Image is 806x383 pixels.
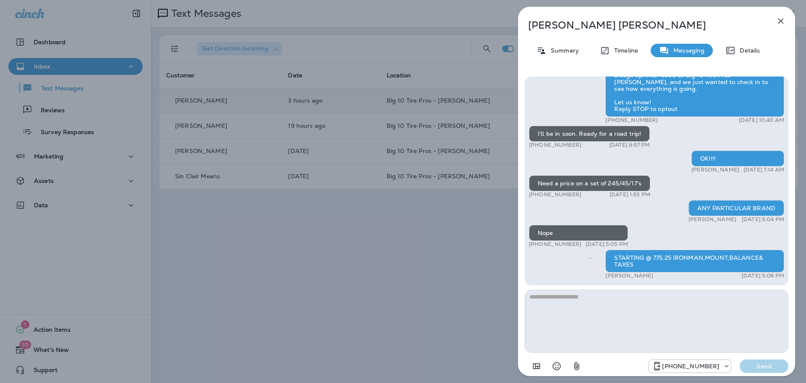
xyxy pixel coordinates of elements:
[691,151,784,166] div: OK!!!!
[547,47,579,54] p: Summary
[609,142,650,148] p: [DATE] 8:57 PM
[605,250,784,272] div: STARTING @ 775.25 IRONMAN,MOUNT,BALANCE& TAXES
[529,191,581,198] p: [PHONE_NUMBER]
[605,117,658,124] p: [PHONE_NUMBER]
[688,216,736,223] p: [PERSON_NAME]
[589,254,593,261] span: Sent
[528,19,757,31] p: [PERSON_NAME] [PERSON_NAME]
[739,117,784,124] p: [DATE] 10:40 AM
[691,166,739,173] p: [PERSON_NAME]
[662,363,719,370] p: [PHONE_NUMBER]
[528,358,545,375] button: Add in a premade template
[529,126,650,142] div: I'll be in soon. Ready for a road trip!
[605,47,784,117] div: Hi [PERSON_NAME], It’s been a couple of months since we serviced your Dodge Sprinter 3500 at Big ...
[669,47,704,54] p: Messaging
[548,358,565,375] button: Select an emoji
[605,272,653,279] p: [PERSON_NAME]
[688,200,784,216] div: ANY PARTICULAR BRAND
[742,272,784,279] p: [DATE] 5:06 PM
[529,142,581,148] p: [PHONE_NUMBER]
[742,216,784,223] p: [DATE] 5:04 PM
[743,166,784,173] p: [DATE] 7:14 AM
[529,241,581,248] p: [PHONE_NUMBER]
[529,225,628,241] div: Nope
[529,175,650,191] div: Need a price on a set of 245/45/17's
[610,47,638,54] p: Timeline
[649,361,731,371] div: +1 (601) 808-4206
[735,47,760,54] p: Details
[586,241,628,248] p: [DATE] 5:05 PM
[610,191,650,198] p: [DATE] 1:55 PM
